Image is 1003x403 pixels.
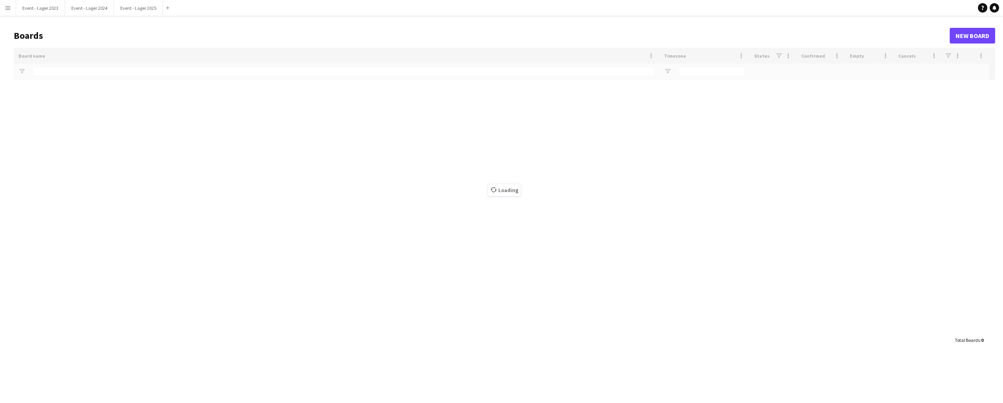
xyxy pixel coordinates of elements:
[16,0,65,16] button: Event - Lager 2023
[488,184,521,196] span: Loading
[950,28,995,44] a: New Board
[955,337,980,343] span: Total Boards
[14,30,950,42] h1: Boards
[114,0,163,16] button: Event - Lager 2025
[65,0,114,16] button: Event - Lager 2024
[955,332,983,348] div: :
[981,337,983,343] span: 0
